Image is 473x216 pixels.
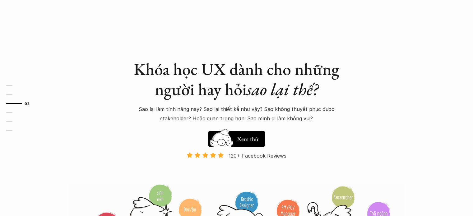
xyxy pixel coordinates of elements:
em: sao lại thế? [247,78,318,100]
a: 120+ Facebook Reviews [181,152,292,183]
a: 03 [6,100,36,107]
h5: Xem thử [236,135,259,143]
strong: 03 [25,101,30,106]
h1: Khóa học UX dành cho những người hay hỏi [128,59,345,99]
p: Sao lại làm tính năng này? Sao lại thiết kế như vậy? Sao không thuyết phục được stakeholder? Hoặc... [128,104,345,123]
a: Xem thử [208,128,265,147]
p: 120+ Facebook Reviews [229,151,286,160]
